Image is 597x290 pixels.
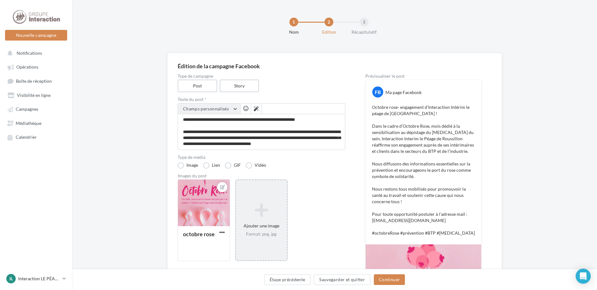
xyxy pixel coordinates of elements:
[178,103,240,114] button: Champs personnalisés
[309,29,349,35] div: Edition
[365,74,481,78] div: Prévisualiser le post
[5,30,67,41] button: Nouvelle campagne
[5,273,67,285] a: IL Interaction LE PÉAGE DE ROUSSILLON
[576,269,591,284] div: Open Intercom Messenger
[178,74,345,78] label: Type de campagne
[178,80,217,92] label: Post
[220,80,259,92] label: Story
[178,97,345,102] label: Texte du post *
[264,274,311,285] button: Étape précédente
[4,47,66,59] button: Notifications
[178,63,492,69] div: Édition de la campagne Facebook
[325,18,333,26] div: 2
[246,162,266,169] label: Vidéo
[4,131,68,142] a: Calendrier
[178,162,198,169] label: Image
[178,155,345,159] label: Type de média
[18,276,60,282] p: Interaction LE PÉAGE DE ROUSSILLON
[17,92,51,98] span: Visibilité en ligne
[289,18,298,26] div: 1
[225,162,241,169] label: GIF
[372,104,475,236] p: Octobre rose- engagement d’Interaction Intérim le péage de [GEOGRAPHIC_DATA] ! Dans le cadre d’Oc...
[203,162,220,169] label: Lien
[16,135,37,140] span: Calendrier
[372,86,383,98] div: FB
[274,29,314,35] div: Nom
[4,103,68,114] a: Campagnes
[183,106,229,111] span: Champs personnalisés
[344,29,384,35] div: Récapitulatif
[4,117,68,129] a: Médiathèque
[9,276,13,282] span: IL
[4,75,68,87] a: Boîte de réception
[16,107,38,112] span: Campagnes
[16,120,41,126] span: Médiathèque
[374,274,405,285] button: Continuer
[314,274,370,285] button: Sauvegarder et quitter
[360,18,368,26] div: 3
[4,61,68,72] a: Opérations
[4,89,68,101] a: Visibilité en ligne
[385,89,422,96] div: Ma page Facebook
[183,231,215,237] div: octobre rose
[17,50,42,56] span: Notifications
[178,174,345,178] div: Images du post
[16,64,38,70] span: Opérations
[16,78,52,84] span: Boîte de réception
